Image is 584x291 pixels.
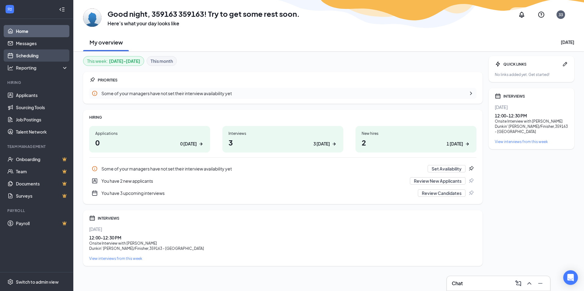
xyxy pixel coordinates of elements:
[515,280,522,287] svg: ComposeMessage
[356,126,476,153] a: New hires21 [DATE]ArrowRight
[222,126,343,153] a: Interviews33 [DATE]ArrowRight
[495,61,501,67] svg: Bolt
[89,226,476,232] div: [DATE]
[468,166,474,172] svg: Pin
[89,115,476,120] div: HIRING
[468,190,474,196] svg: Pin
[87,58,140,64] div: This week :
[464,141,470,147] svg: ArrowRight
[101,178,406,184] div: You have 2 new applicants
[89,77,95,83] svg: Pin
[16,49,68,62] a: Scheduling
[7,80,67,85] div: Hiring
[89,215,95,221] svg: Calendar
[89,175,476,187] div: You have 2 new applicants
[468,178,474,184] svg: Pin
[495,104,568,110] div: [DATE]
[16,37,68,49] a: Messages
[495,113,568,119] div: 12:00 - 12:30 PM
[16,190,68,202] a: SurveysCrown
[228,131,337,136] div: Interviews
[16,65,68,71] div: Reporting
[452,280,463,287] h3: Chat
[538,11,545,18] svg: QuestionInfo
[495,72,568,77] div: No links added yet. Get started!
[495,139,568,144] a: View interviews from this week
[89,187,476,199] div: You have 3 upcoming interviews
[526,280,533,287] svg: ChevronUp
[95,131,204,136] div: Applications
[198,141,204,147] svg: ArrowRight
[313,141,330,147] div: 3 [DATE]
[101,190,414,196] div: You have 3 upcoming interviews
[495,124,568,134] div: Dunkin' [PERSON_NAME]/Finisher , 359163 - [GEOGRAPHIC_DATA]
[16,165,68,178] a: TeamCrown
[89,163,476,175] div: Some of your managers have not set their interview availability yet
[89,88,476,99] a: InfoSome of your managers have not set their interview availability yetChevronRight
[535,278,545,288] button: Minimize
[59,6,65,13] svg: Collapse
[108,20,300,27] h3: Here’s what your day looks like
[92,178,98,184] svg: UserEntity
[92,166,98,172] svg: Info
[95,137,204,148] h1: 0
[495,119,568,124] div: Onsite Interview with [PERSON_NAME]
[16,25,68,37] a: Home
[513,278,523,288] button: ComposeMessage
[89,175,476,187] a: UserEntityYou have 2 new applicantsReview New ApplicantsPin
[7,6,13,12] svg: WorkstreamLogo
[16,178,68,190] a: DocumentsCrown
[331,141,337,147] svg: ArrowRight
[7,208,67,213] div: Payroll
[92,190,98,196] svg: CalendarNew
[83,9,101,27] img: 359163 359163
[362,137,470,148] h1: 2
[503,62,560,67] div: QUICK LINKS
[561,39,574,45] div: [DATE]
[503,94,568,99] div: INTERVIEWS
[151,58,173,64] b: This month
[537,280,544,287] svg: Minimize
[89,187,476,199] a: CalendarNewYou have 3 upcoming interviewsReview CandidatesPin
[410,177,465,185] button: Review New Applicants
[98,216,476,221] div: INTERVIEWS
[418,189,465,197] button: Review Candidates
[89,235,476,241] div: 12:00 - 12:30 PM
[518,11,525,18] svg: Notifications
[89,256,476,261] a: View interviews from this week
[7,279,13,285] svg: Settings
[562,61,568,67] svg: Pen
[89,241,476,246] div: Onsite Interview with [PERSON_NAME]
[98,77,476,83] div: PRIORITIES
[108,9,300,19] h1: Good night, 359163 359163! Try to get some rest soon.
[89,126,210,153] a: Applications00 [DATE]ArrowRight
[89,88,476,99] div: Some of your managers have not set their interview availability yet
[89,246,476,251] div: Dunkin' [PERSON_NAME]/Finisher , 359163 - [GEOGRAPHIC_DATA]
[109,58,140,64] b: [DATE] - [DATE]
[16,101,68,113] a: Sourcing Tools
[16,113,68,126] a: Job Postings
[563,270,578,285] div: Open Intercom Messenger
[7,144,67,149] div: Team Management
[16,89,68,101] a: Applicants
[101,166,424,172] div: Some of your managers have not set their interview availability yet
[180,141,197,147] div: 0 [DATE]
[428,165,465,172] button: Set Availability
[89,38,123,46] h2: My overview
[447,141,463,147] div: 1 [DATE]
[468,90,474,96] svg: ChevronRight
[559,12,563,17] div: 33
[16,126,68,138] a: Talent Network
[89,163,476,175] a: InfoSome of your managers have not set their interview availability yetSet AvailabilityPin
[16,279,59,285] div: Switch to admin view
[495,93,501,99] svg: Calendar
[362,131,470,136] div: New hires
[92,90,98,96] svg: Info
[16,153,68,165] a: OnboardingCrown
[7,65,13,71] svg: Analysis
[228,137,337,148] h1: 3
[524,278,534,288] button: ChevronUp
[101,90,464,96] div: Some of your managers have not set their interview availability yet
